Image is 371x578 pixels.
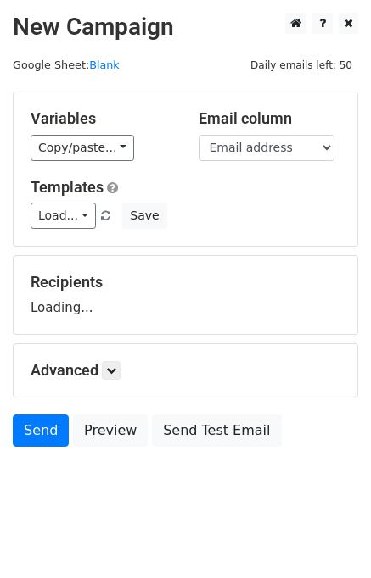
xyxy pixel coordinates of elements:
[13,13,358,42] h2: New Campaign
[199,109,341,128] h5: Email column
[31,361,340,380] h5: Advanced
[13,414,69,447] a: Send
[13,58,120,71] small: Google Sheet:
[31,273,340,317] div: Loading...
[31,203,96,229] a: Load...
[73,414,148,447] a: Preview
[31,178,104,196] a: Templates
[245,56,358,75] span: Daily emails left: 50
[122,203,166,229] button: Save
[89,58,120,71] a: Blank
[245,58,358,71] a: Daily emails left: 50
[31,109,173,128] h5: Variables
[152,414,281,447] a: Send Test Email
[31,135,134,161] a: Copy/paste...
[31,273,340,292] h5: Recipients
